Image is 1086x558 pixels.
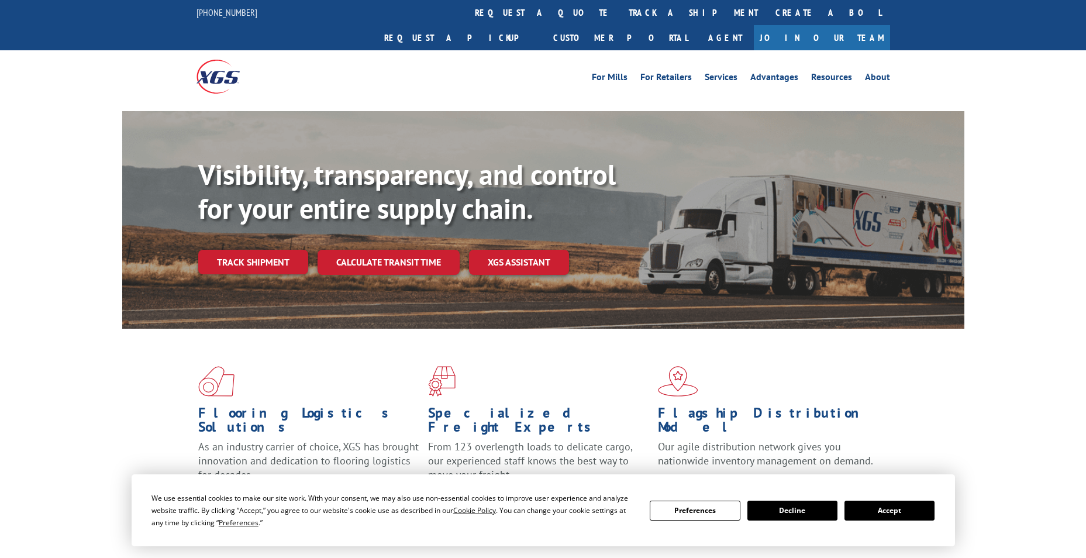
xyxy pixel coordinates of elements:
div: We use essential cookies to make our site work. With your consent, we may also use non-essential ... [151,492,636,529]
div: Cookie Consent Prompt [132,474,955,546]
a: Advantages [750,73,798,85]
img: xgs-icon-flagship-distribution-model-red [658,366,698,397]
p: From 123 overlength loads to delicate cargo, our experienced staff knows the best way to move you... [428,440,649,492]
a: Agent [697,25,754,50]
a: About [865,73,890,85]
button: Decline [747,501,837,521]
a: For Retailers [640,73,692,85]
a: [PHONE_NUMBER] [196,6,257,18]
h1: Flagship Distribution Model [658,406,879,440]
img: xgs-icon-focused-on-flooring-red [428,366,456,397]
a: Track shipment [198,250,308,274]
img: xgs-icon-total-supply-chain-intelligence-red [198,366,235,397]
button: Accept [844,501,935,521]
a: Calculate transit time [318,250,460,275]
span: Cookie Policy [453,505,496,515]
a: Resources [811,73,852,85]
a: Customer Portal [544,25,697,50]
a: Services [705,73,737,85]
button: Preferences [650,501,740,521]
a: Request a pickup [375,25,544,50]
span: Preferences [219,518,258,528]
h1: Flooring Logistics Solutions [198,406,419,440]
span: Our agile distribution network gives you nationwide inventory management on demand. [658,440,873,467]
h1: Specialized Freight Experts [428,406,649,440]
a: Join Our Team [754,25,890,50]
a: For Mills [592,73,628,85]
span: As an industry carrier of choice, XGS has brought innovation and dedication to flooring logistics... [198,440,419,481]
b: Visibility, transparency, and control for your entire supply chain. [198,156,616,226]
a: XGS ASSISTANT [469,250,569,275]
